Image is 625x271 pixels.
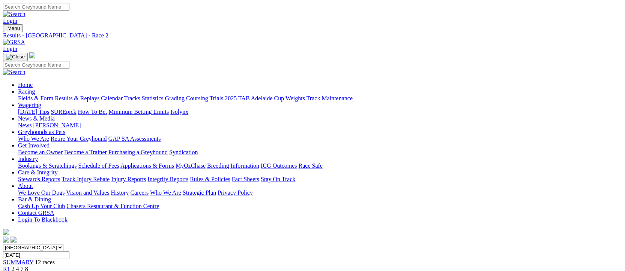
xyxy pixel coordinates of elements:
a: Login [3,46,17,52]
a: Tracks [124,95,140,101]
a: Contact GRSA [18,210,54,216]
div: Racing [18,95,614,102]
input: Select date [3,251,69,259]
a: SUMMARY [3,259,33,265]
a: Breeding Information [207,162,259,169]
a: News & Media [18,115,55,122]
a: Who We Are [150,189,181,196]
a: Results - [GEOGRAPHIC_DATA] - Race 2 [3,32,614,39]
a: Track Maintenance [306,95,353,101]
a: Bookings & Scratchings [18,162,77,169]
span: Menu [8,25,20,31]
a: History [111,189,129,196]
div: About [18,189,614,196]
a: Chasers Restaurant & Function Centre [66,203,159,209]
a: Purchasing a Greyhound [108,149,168,155]
a: Stewards Reports [18,176,60,182]
a: Bar & Dining [18,196,51,203]
img: logo-grsa-white.png [29,52,35,58]
span: 12 races [35,259,55,265]
a: Statistics [142,95,164,101]
img: Close [6,54,25,60]
div: Bar & Dining [18,203,614,210]
a: Track Injury Rebate [62,176,110,182]
a: Results & Replays [55,95,99,101]
a: Get Involved [18,142,50,149]
img: logo-grsa-white.png [3,229,9,235]
a: ICG Outcomes [261,162,297,169]
a: Stay On Track [261,176,295,182]
a: Integrity Reports [147,176,188,182]
a: Calendar [101,95,123,101]
div: Wagering [18,109,614,115]
a: MyOzChase [176,162,206,169]
a: Trials [209,95,223,101]
a: Greyhounds as Pets [18,129,65,135]
a: Syndication [169,149,198,155]
a: Cash Up Your Club [18,203,65,209]
a: Fields & Form [18,95,53,101]
img: Search [3,11,26,18]
div: Greyhounds as Pets [18,135,614,142]
img: twitter.svg [11,237,17,243]
a: Become an Owner [18,149,63,155]
a: Vision and Values [66,189,109,196]
a: SUREpick [51,109,76,115]
a: Wagering [18,102,41,108]
a: Race Safe [298,162,322,169]
a: Injury Reports [111,176,146,182]
a: Coursing [186,95,208,101]
input: Search [3,3,69,11]
button: Toggle navigation [3,53,28,61]
a: Careers [130,189,149,196]
a: Login [3,18,17,24]
button: Toggle navigation [3,24,23,32]
a: Become a Trainer [64,149,107,155]
a: GAP SA Assessments [108,135,161,142]
a: Racing [18,88,35,95]
img: Search [3,69,26,76]
a: Rules & Policies [190,176,230,182]
div: Industry [18,162,614,169]
a: Weights [285,95,305,101]
a: Privacy Policy [218,189,253,196]
img: facebook.svg [3,237,9,243]
a: Who We Are [18,135,49,142]
a: Industry [18,156,38,162]
a: Retire Your Greyhound [51,135,107,142]
div: Care & Integrity [18,176,614,183]
a: News [18,122,32,128]
a: Fact Sheets [232,176,259,182]
a: Grading [165,95,185,101]
a: Care & Integrity [18,169,58,176]
a: Minimum Betting Limits [108,109,169,115]
a: Strategic Plan [183,189,216,196]
a: Login To Blackbook [18,216,68,223]
a: Isolynx [170,109,188,115]
a: Home [18,82,33,88]
input: Search [3,61,69,69]
img: GRSA [3,39,25,46]
a: How To Bet [78,109,107,115]
div: Get Involved [18,149,614,156]
a: About [18,183,33,189]
a: [PERSON_NAME] [33,122,81,128]
a: 2025 TAB Adelaide Cup [225,95,284,101]
a: Applications & Forms [120,162,174,169]
a: Schedule of Fees [78,162,119,169]
a: We Love Our Dogs [18,189,65,196]
div: News & Media [18,122,614,129]
a: [DATE] Tips [18,109,49,115]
